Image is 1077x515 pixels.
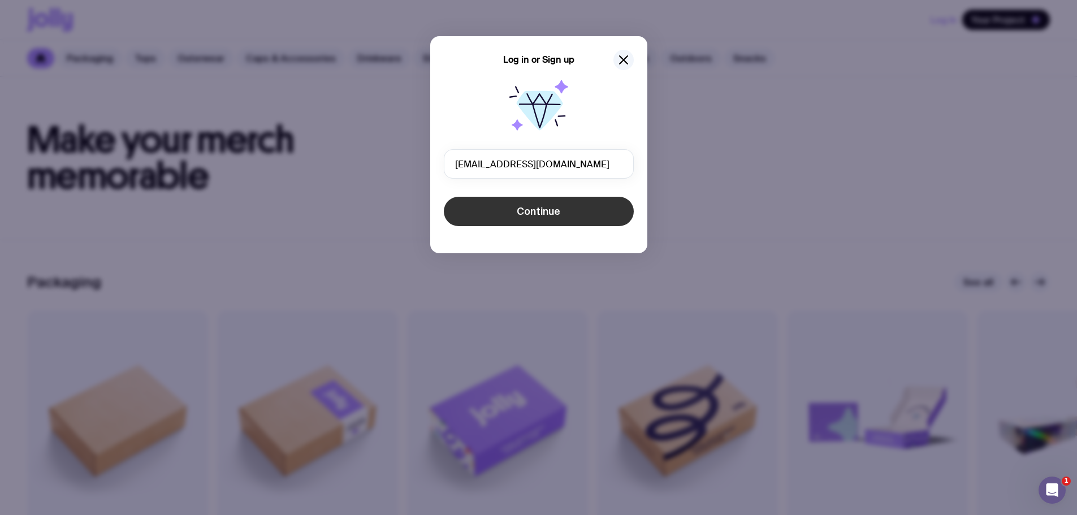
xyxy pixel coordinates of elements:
[1039,477,1066,504] iframe: Intercom live chat
[503,54,574,66] h5: Log in or Sign up
[444,197,634,226] button: Continue
[1062,477,1071,486] span: 1
[444,149,634,179] input: you@email.com
[517,205,560,218] span: Continue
